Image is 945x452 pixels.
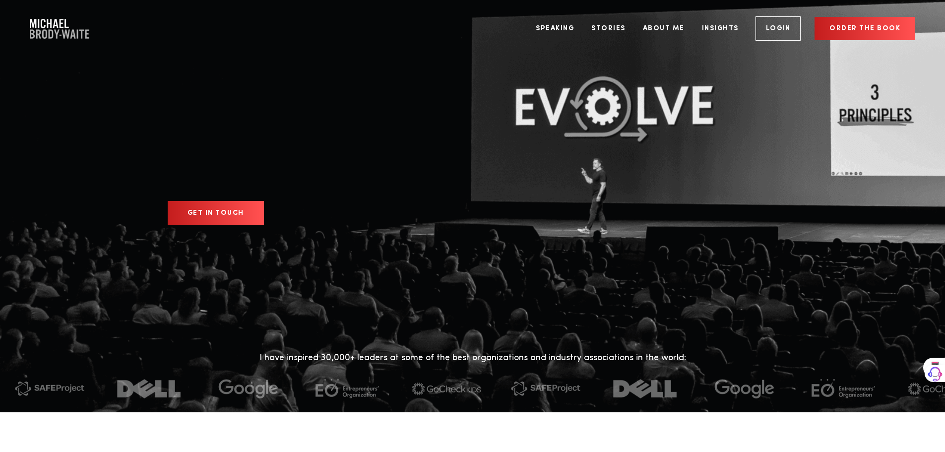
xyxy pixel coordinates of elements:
a: Login [756,16,801,41]
a: About Me [635,10,692,47]
a: Order the book [815,17,915,40]
a: GET IN TOUCH [168,201,264,225]
a: Stories [584,10,633,47]
a: Speaking [528,10,581,47]
a: Insights [694,10,746,47]
a: Company Logo Company Logo [30,19,89,39]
